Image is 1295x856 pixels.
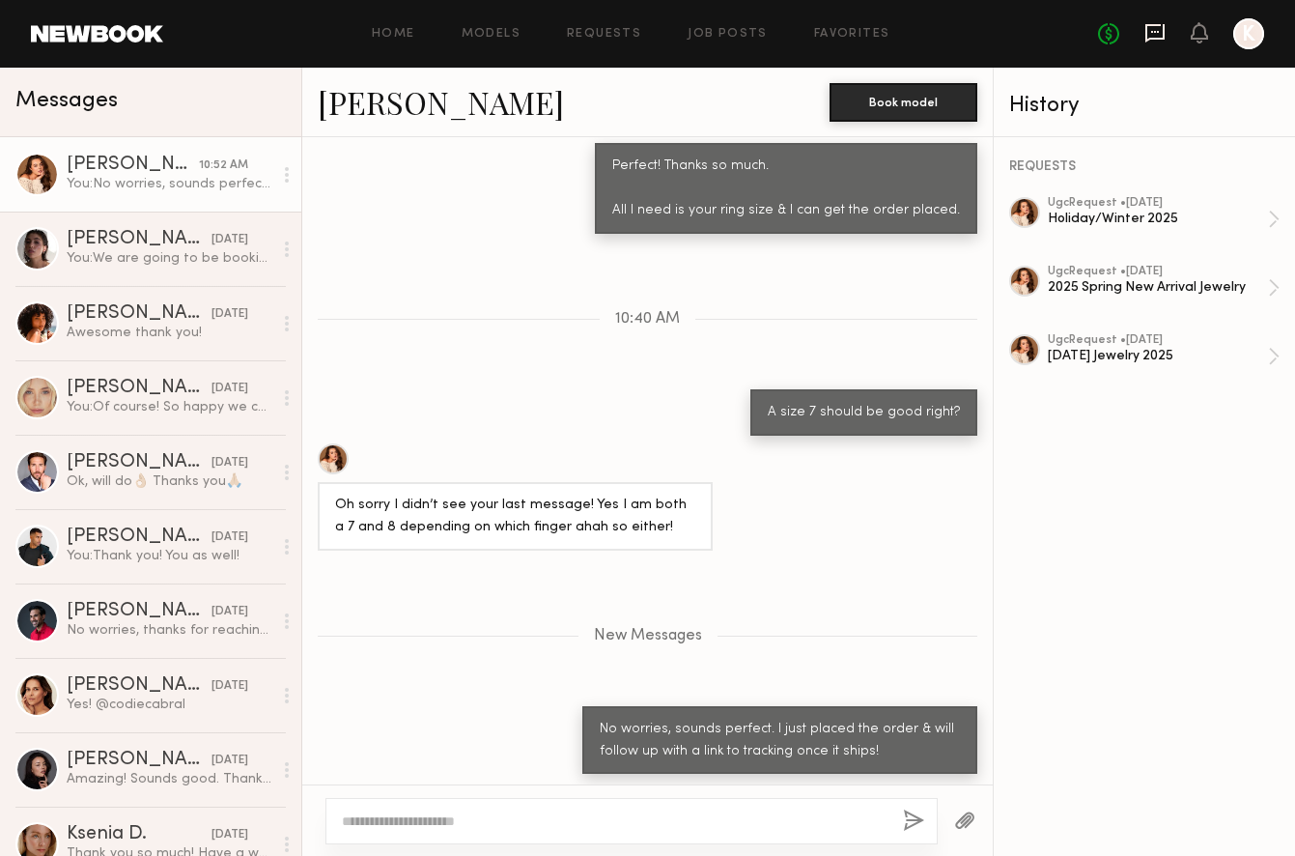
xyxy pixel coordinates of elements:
[1233,18,1264,49] a: K
[372,28,415,41] a: Home
[600,719,960,763] div: No worries, sounds perfect. I just placed the order & will follow up with a link to tracking once...
[67,379,211,398] div: [PERSON_NAME]
[1048,197,1268,210] div: ugc Request • [DATE]
[67,230,211,249] div: [PERSON_NAME]
[1048,210,1268,228] div: Holiday/Winter 2025
[1048,334,1268,347] div: ugc Request • [DATE]
[615,311,680,328] span: 10:40 AM
[1048,266,1268,278] div: ugc Request • [DATE]
[67,676,211,696] div: [PERSON_NAME]
[1009,95,1280,117] div: History
[814,28,890,41] a: Favorites
[211,677,248,696] div: [DATE]
[211,454,248,472] div: [DATE]
[768,402,960,424] div: A size 7 should be good right?
[67,453,211,472] div: [PERSON_NAME]
[67,156,199,175] div: [PERSON_NAME]
[594,628,702,644] span: New Messages
[688,28,768,41] a: Job Posts
[211,305,248,324] div: [DATE]
[462,28,521,41] a: Models
[211,231,248,249] div: [DATE]
[67,751,211,770] div: [PERSON_NAME]
[1048,334,1280,379] a: ugcRequest •[DATE][DATE] Jewelry 2025
[67,472,272,491] div: Ok, will do👌🏼 Thanks you🙏🏼
[67,398,272,416] div: You: Of course! So happy we could get this project completed & will reach out again soon for some...
[211,826,248,844] div: [DATE]
[318,81,564,123] a: [PERSON_NAME]
[211,603,248,621] div: [DATE]
[211,380,248,398] div: [DATE]
[1048,266,1280,310] a: ugcRequest •[DATE]2025 Spring New Arrival Jewelry
[211,752,248,770] div: [DATE]
[567,28,641,41] a: Requests
[67,175,272,193] div: You: No worries, sounds perfect. I just placed the order & will follow up with a link to tracking...
[1048,347,1268,365] div: [DATE] Jewelry 2025
[67,696,272,714] div: Yes! @codiecabral
[199,157,248,175] div: 10:52 AM
[67,528,211,547] div: [PERSON_NAME]
[211,528,248,547] div: [DATE]
[15,90,118,112] span: Messages
[830,83,977,122] button: Book model
[67,324,272,342] div: Awesome thank you!
[335,495,695,539] div: Oh sorry I didn’t see your last message! Yes I am both a 7 and 8 depending on which finger ahah s...
[67,547,272,565] div: You: Thank you! You as well!
[67,249,272,268] div: You: We are going to be booking for our holiday collection soon so I will def be in touch!
[67,304,211,324] div: [PERSON_NAME]
[1009,160,1280,174] div: REQUESTS
[67,602,211,621] div: [PERSON_NAME]
[830,93,977,109] a: Book model
[67,825,211,844] div: Ksenia D.
[1048,197,1280,242] a: ugcRequest •[DATE]Holiday/Winter 2025
[67,770,272,788] div: Amazing! Sounds good. Thank you
[67,621,272,640] div: No worries, thanks for reaching out [PERSON_NAME]
[1048,278,1268,297] div: 2025 Spring New Arrival Jewelry
[612,156,960,222] div: Perfect! Thanks so much. All I need is your ring size & I can get the order placed.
